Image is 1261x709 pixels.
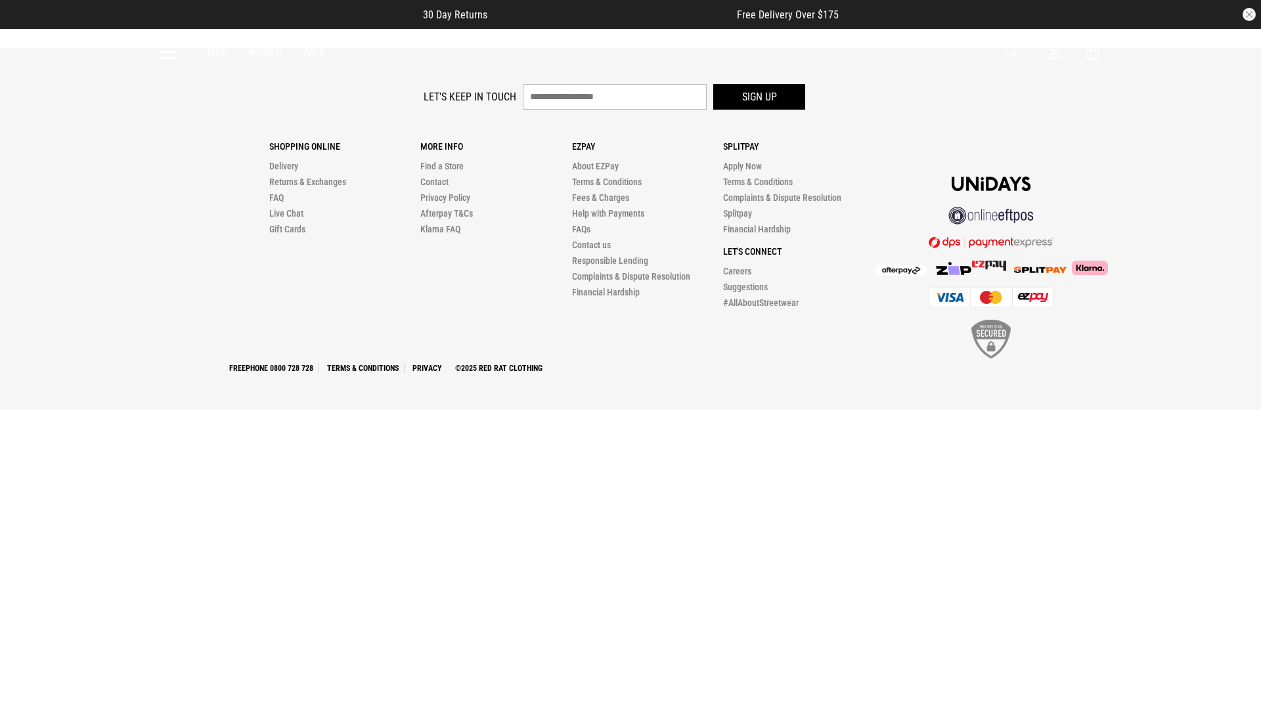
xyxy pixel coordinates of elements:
img: Redrat logo [588,43,675,62]
a: FAQs [572,224,590,234]
a: Financial Hardship [572,287,640,297]
a: Returns & Exchanges [269,177,346,187]
a: Privacy [407,364,447,373]
a: Delivery [269,161,298,171]
a: Find a Store [420,161,464,171]
a: Sale [303,47,325,59]
a: Splitpay [723,208,752,219]
img: DPS [929,236,1053,248]
img: Afterpay [875,265,927,276]
p: Splitpay [723,141,874,152]
a: ©2025 Red Rat Clothing [450,364,548,373]
a: Women [248,47,282,59]
p: More Info [420,141,571,152]
p: Shopping Online [269,141,420,152]
span: 30 Day Returns [423,9,487,21]
a: Freephone 0800 728 728 [224,364,319,373]
img: online eftpos [948,207,1034,225]
img: Cards [929,288,1053,307]
a: FAQ [269,192,284,203]
img: Splitpay [1014,267,1067,273]
a: Complaints & Dispute Resolution [723,192,841,203]
img: Unidays [952,177,1030,191]
a: Men [208,47,227,59]
img: Zip [935,262,972,275]
p: Let's Connect [723,246,874,257]
a: Careers [723,266,751,276]
a: Live Chat [269,208,303,219]
img: SSL [971,320,1011,358]
img: Klarna [1067,261,1108,275]
a: Suggestions [723,282,768,292]
button: Sign up [713,84,805,110]
a: Terms & Conditions [322,364,405,373]
a: Gift Cards [269,224,305,234]
a: Complaints & Dispute Resolution [572,271,690,282]
p: Ezpay [572,141,723,152]
a: Contact us [572,240,611,250]
a: Help with Payments [572,208,644,219]
a: Financial Hardship [723,224,791,234]
span: Free Delivery Over $175 [737,9,839,21]
a: #AllAboutStreetwear [723,297,799,308]
a: Apply Now [723,161,762,171]
a: Contact [420,177,449,187]
iframe: Customer reviews powered by Trustpilot [514,8,711,21]
a: Terms & Conditions [572,177,642,187]
img: Splitpay [972,261,1006,271]
a: Privacy Policy [420,192,470,203]
a: Responsible Lending [572,255,648,266]
a: Fees & Charges [572,192,629,203]
label: Let's keep in touch [424,91,516,103]
a: Terms & Conditions [723,177,793,187]
a: Klarna FAQ [420,224,460,234]
a: About EZPay [572,161,619,171]
a: Afterpay T&Cs [420,208,473,219]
